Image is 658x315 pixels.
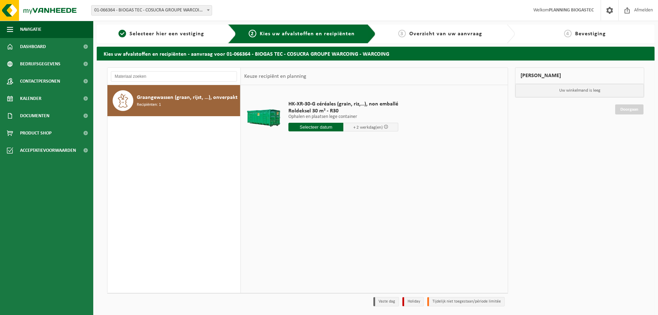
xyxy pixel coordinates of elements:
[20,21,41,38] span: Navigatie
[575,31,606,37] span: Bevestiging
[288,123,343,131] input: Selecteer datum
[100,30,222,38] a: 1Selecteer hier een vestiging
[130,31,204,37] span: Selecteer hier een vestiging
[20,55,60,73] span: Bedrijfsgegevens
[20,107,49,124] span: Documenten
[515,84,644,97] p: Uw winkelmand is leeg
[107,85,240,116] button: Graangewassen (graan, rijst, ...), onverpakt Recipiënten: 1
[398,30,406,37] span: 3
[409,31,482,37] span: Overzicht van uw aanvraag
[97,47,655,60] h2: Kies uw afvalstoffen en recipiënten - aanvraag voor 01-066364 - BIOGAS TEC - COSUCRA GROUPE WARCO...
[402,297,424,306] li: Holiday
[20,124,51,142] span: Product Shop
[260,31,355,37] span: Kies uw afvalstoffen en recipiënten
[118,30,126,37] span: 1
[111,71,237,82] input: Materiaal zoeken
[92,6,212,15] span: 01-066364 - BIOGAS TEC - COSUCRA GROUPE WARCOING - WARCOING
[353,125,383,130] span: + 2 werkdag(en)
[373,297,399,306] li: Vaste dag
[288,114,398,119] p: Ophalen en plaatsen lege container
[20,142,76,159] span: Acceptatievoorwaarden
[549,8,594,13] strong: PLANNING BIOGASTEC
[249,30,256,37] span: 2
[515,67,644,84] div: [PERSON_NAME]
[288,101,398,108] span: HK-XR-30-G céréales (grain, riz,…), non emballé
[20,90,41,107] span: Kalender
[20,73,60,90] span: Contactpersonen
[20,38,46,55] span: Dashboard
[615,104,643,114] a: Doorgaan
[427,297,505,306] li: Tijdelijk niet toegestaan/période limitée
[91,5,212,16] span: 01-066364 - BIOGAS TEC - COSUCRA GROUPE WARCOING - WARCOING
[288,108,398,114] span: Roldeksel 30 m³ - R30
[564,30,572,37] span: 4
[137,102,161,108] span: Recipiënten: 1
[241,68,310,85] div: Keuze recipiënt en planning
[137,93,238,102] span: Graangewassen (graan, rijst, ...), onverpakt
